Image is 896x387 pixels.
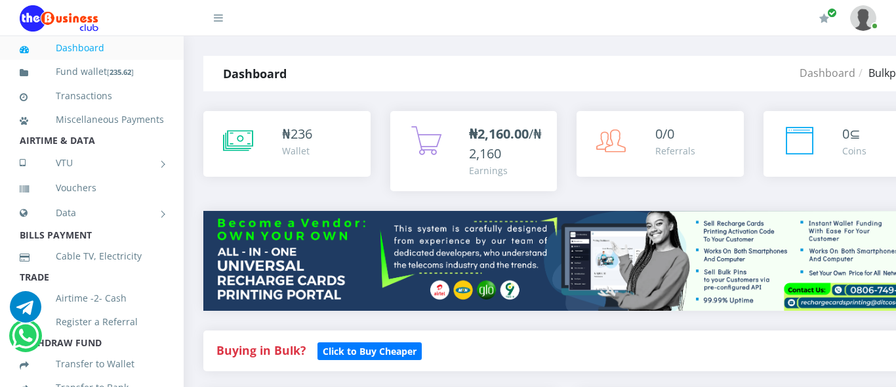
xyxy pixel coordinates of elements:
a: Chat for support [12,330,39,352]
strong: Buying in Bulk? [216,342,306,358]
div: Referrals [655,144,695,158]
a: Dashboard [20,33,164,63]
a: Airtime -2- Cash [20,283,164,313]
small: [ ] [107,67,134,77]
a: Cable TV, Electricity [20,241,164,271]
div: ₦ [282,124,312,144]
a: Click to Buy Cheaper [317,342,422,358]
span: 0/0 [655,125,674,143]
a: Transactions [20,81,164,111]
div: ⊆ [842,124,866,144]
b: 235.62 [110,67,131,77]
b: Click to Buy Cheaper [323,345,417,357]
div: Wallet [282,144,312,158]
img: Logo [20,5,98,32]
a: Fund wallet[235.62] [20,57,164,87]
a: Vouchers [20,173,164,203]
a: VTU [20,147,164,179]
a: 0/0 Referrals [577,111,744,177]
span: 236 [291,125,312,143]
a: Data [20,196,164,229]
span: /₦2,160 [469,125,542,162]
a: Chat for support [10,301,41,323]
strong: Dashboard [223,66,287,81]
div: Coins [842,144,866,158]
span: 0 [842,125,849,143]
a: Miscellaneous Payments [20,104,164,135]
b: ₦2,160.00 [469,125,529,143]
img: User [850,5,876,31]
a: Dashboard [800,66,855,80]
span: Renew/Upgrade Subscription [827,8,837,18]
a: ₦2,160.00/₦2,160 Earnings [390,111,558,191]
a: Register a Referral [20,307,164,337]
a: Transfer to Wallet [20,349,164,379]
a: ₦236 Wallet [203,111,371,177]
i: Renew/Upgrade Subscription [819,13,829,24]
div: Earnings [469,164,544,177]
